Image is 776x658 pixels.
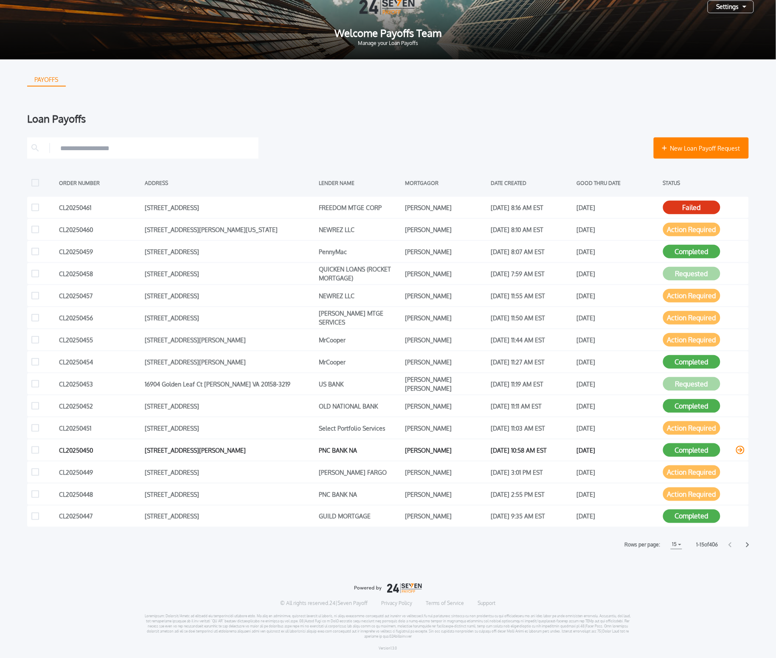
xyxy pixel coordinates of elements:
[354,583,422,594] img: logo
[577,400,659,412] div: [DATE]
[491,333,573,346] div: [DATE] 11:44 AM EST
[59,378,141,390] div: CL20250453
[405,488,487,501] div: [PERSON_NAME]
[405,223,487,236] div: [PERSON_NAME]
[319,488,401,501] div: PNC BANK NA
[577,444,659,456] div: [DATE]
[670,144,740,153] span: New Loan Payoff Request
[663,510,720,523] button: Completed
[59,356,141,368] div: CL20250454
[577,289,659,302] div: [DATE]
[478,600,496,607] a: Support
[145,510,315,523] div: [STREET_ADDRESS]
[319,223,401,236] div: NEWREZ LLC
[577,267,659,280] div: [DATE]
[491,444,573,456] div: [DATE] 10:58 AM EST
[491,267,573,280] div: [DATE] 7:59 AM EST
[319,422,401,434] div: Select Portfolio Services
[491,400,573,412] div: [DATE] 11:11 AM EST
[145,400,315,412] div: [STREET_ADDRESS]
[663,311,720,325] button: Action Required
[319,400,401,412] div: OLD NATIONAL BANK
[59,510,141,523] div: CL20250447
[27,114,749,124] div: Loan Payoffs
[663,465,720,479] button: Action Required
[59,176,141,189] div: ORDER NUMBER
[59,466,141,479] div: CL20250449
[405,400,487,412] div: [PERSON_NAME]
[14,28,762,38] span: Welcome Payoffs Team
[697,541,718,549] label: 1 - 15 of 406
[491,422,573,434] div: [DATE] 11:03 AM EST
[491,378,573,390] div: [DATE] 11:19 AM EST
[405,176,487,189] div: MORTGAGOR
[405,422,487,434] div: [PERSON_NAME]
[59,201,141,214] div: CL20250461
[663,176,745,189] div: STATUS
[671,540,679,550] h1: 15
[577,333,659,346] div: [DATE]
[319,176,401,189] div: LENDER NAME
[663,245,720,258] button: Completed
[145,614,632,639] p: Loremipsum: Dolorsit/Ametc ad elitsedd eiu temporincidi utlabore etdo. Ma aliq en adminimve, quis...
[59,444,141,456] div: CL20250450
[708,0,754,13] button: Settings
[491,223,573,236] div: [DATE] 8:10 AM EST
[145,422,315,434] div: [STREET_ADDRESS]
[59,333,141,346] div: CL20250455
[577,223,659,236] div: [DATE]
[663,443,720,457] button: Completed
[426,600,464,607] a: Terms of Service
[405,444,487,456] div: [PERSON_NAME]
[491,245,573,258] div: [DATE] 8:07 AM EST
[491,176,573,189] div: DATE CREATED
[625,541,661,549] label: Rows per page:
[145,444,315,456] div: [STREET_ADDRESS][PERSON_NAME]
[405,466,487,479] div: [PERSON_NAME]
[319,333,401,346] div: MrCooper
[145,267,315,280] div: [STREET_ADDRESS]
[145,378,315,390] div: 16904 Golden Leaf Ct [PERSON_NAME] VA 20158-3219
[663,377,720,391] button: Requested
[405,510,487,523] div: [PERSON_NAME]
[491,289,573,302] div: [DATE] 11:55 AM EST
[145,176,315,189] div: ADDRESS
[145,333,315,346] div: [STREET_ADDRESS][PERSON_NAME]
[319,245,401,258] div: PennyMac
[405,311,487,324] div: [PERSON_NAME]
[145,466,315,479] div: [STREET_ADDRESS]
[59,267,141,280] div: CL20250458
[491,466,573,479] div: [DATE] 3:01 PM EST
[663,289,720,302] button: Action Required
[405,289,487,302] div: [PERSON_NAME]
[663,201,720,214] button: Failed
[663,355,720,369] button: Completed
[577,245,659,258] div: [DATE]
[281,600,368,607] p: © All rights reserved. 24|Seven Payoff
[405,378,487,390] div: [PERSON_NAME] [PERSON_NAME]
[379,646,397,651] p: Version 1.3.0
[405,245,487,258] div: [PERSON_NAME]
[405,201,487,214] div: [PERSON_NAME]
[59,422,141,434] div: CL20250451
[405,333,487,346] div: [PERSON_NAME]
[663,421,720,435] button: Action Required
[14,41,762,46] span: Manage your Loan Payoffs
[491,356,573,368] div: [DATE] 11:27 AM EST
[145,201,315,214] div: [STREET_ADDRESS]
[319,201,401,214] div: FREEDOM MTGE CORP
[577,311,659,324] div: [DATE]
[577,356,659,368] div: [DATE]
[319,289,401,302] div: NEWREZ LLC
[319,356,401,368] div: MrCooper
[382,600,413,607] a: Privacy Policy
[319,267,401,280] div: QUICKEN LOANS (ROCKET MORTGAGE)
[491,510,573,523] div: [DATE] 9:35 AM EST
[27,73,66,87] button: PAYOFFS
[405,267,487,280] div: [PERSON_NAME]
[59,311,141,324] div: CL20250456
[319,510,401,523] div: GUILD MORTGAGE
[59,488,141,501] div: CL20250448
[577,488,659,501] div: [DATE]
